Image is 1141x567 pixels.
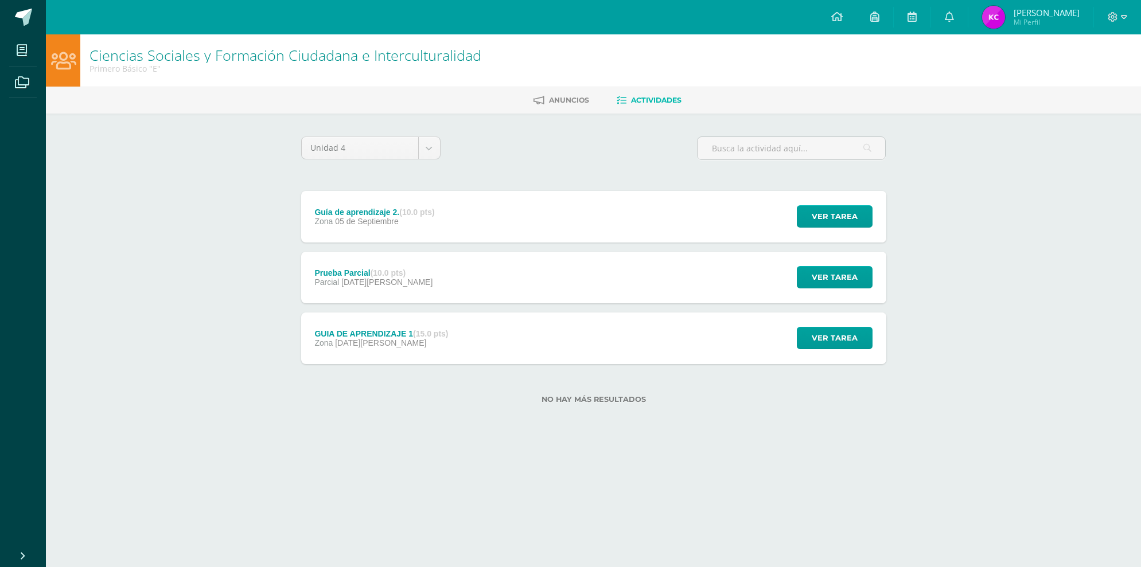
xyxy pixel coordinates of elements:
button: Ver tarea [797,327,873,349]
a: Unidad 4 [302,137,440,159]
div: Guía de aprendizaje 2. [314,208,434,217]
a: Actividades [617,91,682,110]
div: Prueba Parcial [314,268,433,277]
span: Unidad 4 [310,137,410,159]
h1: Ciencias Sociales y Formación Ciudadana e Interculturalidad [89,47,481,63]
div: GUIA DE APRENDIZAJE 1 [314,329,448,338]
span: [DATE][PERSON_NAME] [335,338,426,347]
span: Parcial [314,277,339,287]
span: [DATE][PERSON_NAME] [341,277,433,287]
img: 18eae4eb81ca7d1383ff3a5f4d19a243.png [982,6,1005,29]
strong: (15.0 pts) [413,329,448,338]
span: Ver tarea [812,267,858,288]
span: Zona [314,338,333,347]
span: Anuncios [549,96,589,104]
a: Ciencias Sociales y Formación Ciudadana e Interculturalidad [89,45,481,65]
strong: (10.0 pts) [399,208,434,217]
span: Mi Perfil [1014,17,1080,27]
div: Primero Básico 'E' [89,63,481,74]
span: Ver tarea [812,327,858,349]
button: Ver tarea [797,266,873,288]
span: 05 de Septiembre [335,217,399,226]
a: Anuncios [533,91,589,110]
span: Ver tarea [812,206,858,227]
span: Zona [314,217,333,226]
strong: (10.0 pts) [371,268,406,277]
button: Ver tarea [797,205,873,228]
input: Busca la actividad aquí... [698,137,885,159]
span: [PERSON_NAME] [1014,7,1080,18]
label: No hay más resultados [301,395,886,404]
span: Actividades [631,96,682,104]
